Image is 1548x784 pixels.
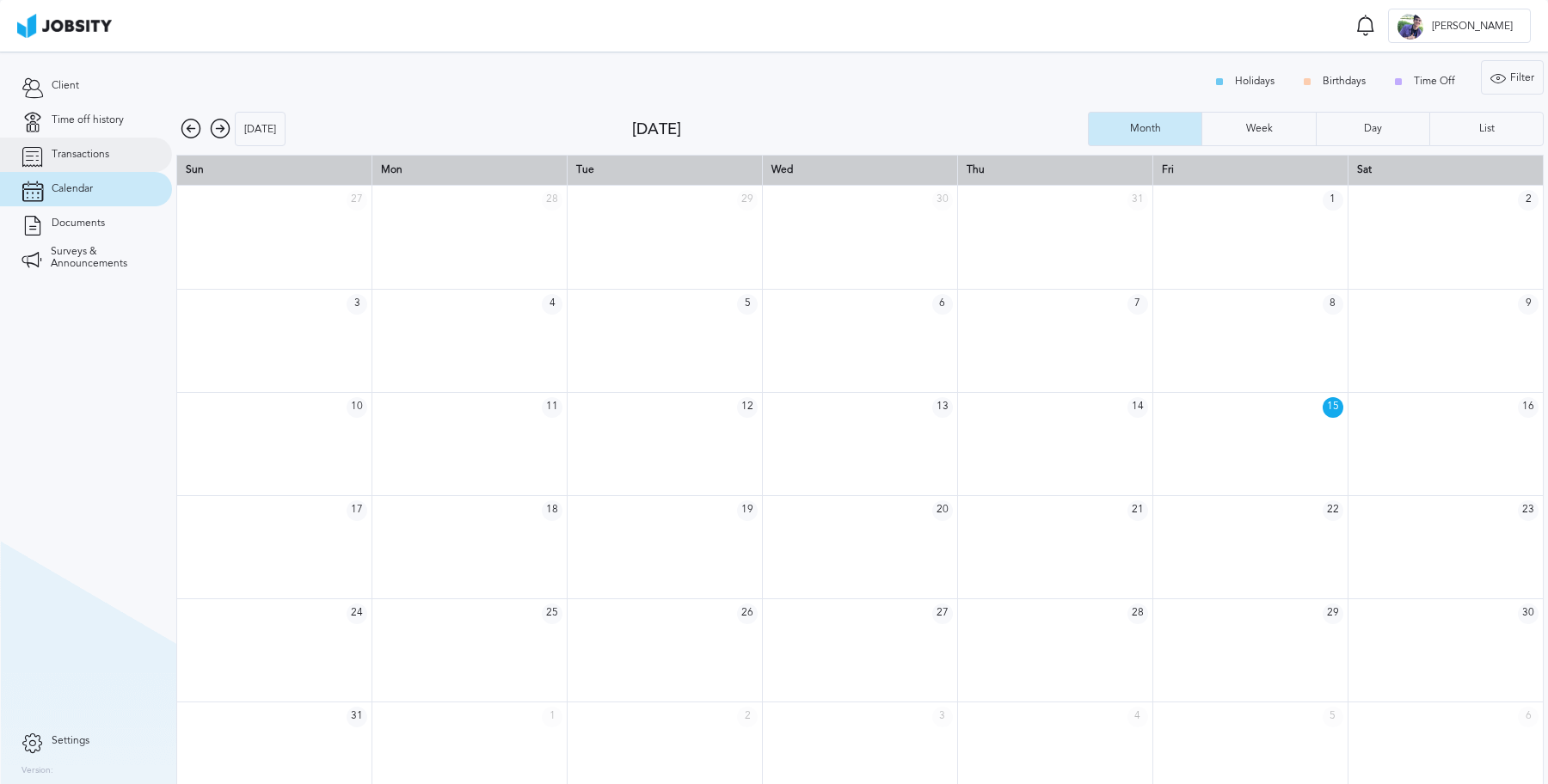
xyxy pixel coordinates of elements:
[932,190,953,211] span: 30
[932,603,953,624] span: 27
[1127,500,1148,521] span: 21
[21,766,53,776] label: Version:
[542,500,562,521] span: 18
[52,114,124,126] span: Time off history
[932,294,953,315] span: 6
[347,190,367,211] span: 27
[576,163,594,175] span: Tue
[1323,190,1343,211] span: 1
[1518,707,1539,727] span: 6
[52,735,89,747] span: Settings
[347,294,367,315] span: 3
[52,217,105,230] span: Documents
[932,707,953,727] span: 3
[1323,707,1343,727] span: 5
[737,603,758,624] span: 26
[1423,21,1521,33] span: [PERSON_NAME]
[52,183,93,195] span: Calendar
[347,397,367,418] span: 10
[1518,190,1539,211] span: 2
[1121,123,1170,135] div: Month
[737,190,758,211] span: 29
[1127,294,1148,315] span: 7
[1355,123,1391,135] div: Day
[381,163,402,175] span: Mon
[1127,190,1148,211] span: 31
[737,707,758,727] span: 2
[1482,61,1543,95] div: Filter
[347,707,367,727] span: 31
[1481,60,1544,95] button: Filter
[542,707,562,727] span: 1
[1518,397,1539,418] span: 16
[1127,707,1148,727] span: 4
[1471,123,1503,135] div: List
[1316,112,1429,146] button: Day
[1201,112,1315,146] button: Week
[1429,112,1544,146] button: List
[1357,163,1372,175] span: Sat
[737,294,758,315] span: 5
[17,14,112,38] img: ab4bad089aa723f57921c736e9817d99.png
[932,500,953,521] span: 20
[1397,14,1423,40] div: J
[235,112,286,146] button: [DATE]
[1088,112,1201,146] button: Month
[1127,397,1148,418] span: 14
[542,397,562,418] span: 11
[1323,500,1343,521] span: 22
[542,603,562,624] span: 25
[632,120,1088,138] div: [DATE]
[1238,123,1281,135] div: Week
[737,500,758,521] span: 19
[967,163,985,175] span: Thu
[1518,294,1539,315] span: 9
[186,163,204,175] span: Sun
[1518,603,1539,624] span: 30
[1127,603,1148,624] span: 28
[1162,163,1174,175] span: Fri
[347,603,367,624] span: 24
[1323,397,1343,418] span: 15
[1388,9,1531,43] button: J[PERSON_NAME]
[1518,500,1539,521] span: 23
[347,500,367,521] span: 17
[52,80,79,92] span: Client
[737,397,758,418] span: 12
[236,113,285,147] div: [DATE]
[52,149,109,161] span: Transactions
[542,294,562,315] span: 4
[542,190,562,211] span: 28
[932,397,953,418] span: 13
[1323,294,1343,315] span: 8
[1323,603,1343,624] span: 29
[771,163,793,175] span: Wed
[51,246,150,270] span: Surveys & Announcements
